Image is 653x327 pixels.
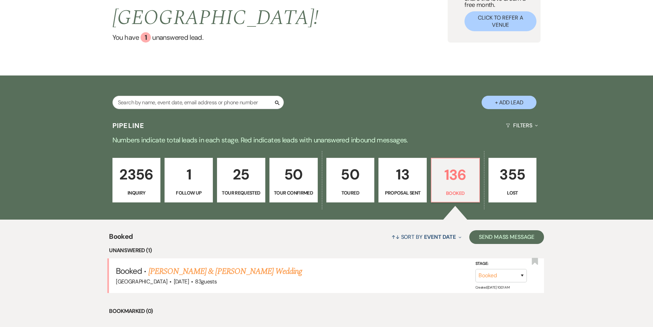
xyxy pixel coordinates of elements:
p: Numbers indicate total leads in each stage. Red indicates leads with unanswered inbound messages. [80,135,573,145]
p: Lost [493,189,532,197]
button: Filters [503,116,541,135]
p: 2356 [117,163,156,186]
p: Follow Up [169,189,208,197]
p: 50 [274,163,313,186]
a: [PERSON_NAME] & [PERSON_NAME] Wedding [148,265,302,278]
a: 50Tour Confirmed [269,158,318,202]
span: 83 guests [195,278,217,285]
p: Tour Requested [221,189,261,197]
label: Stage: [475,260,527,268]
button: Sort By Event Date [389,228,464,246]
p: 1 [169,163,208,186]
p: Toured [331,189,370,197]
div: 1 [141,32,151,43]
span: [GEOGRAPHIC_DATA] [116,278,167,285]
p: Proposal Sent [383,189,422,197]
p: Inquiry [117,189,156,197]
p: Tour Confirmed [274,189,313,197]
p: 13 [383,163,422,186]
a: 136Booked [431,158,480,202]
span: Created: [DATE] 10:01 AM [475,285,509,290]
p: 50 [331,163,370,186]
a: 50Toured [326,158,375,202]
p: 25 [221,163,261,186]
a: 355Lost [488,158,537,202]
p: Booked [436,189,475,197]
a: You have 1 unanswered lead. [112,32,448,43]
input: Search by name, event date, email address or phone number [112,96,284,109]
a: 13Proposal Sent [378,158,427,202]
h3: Pipeline [112,121,145,130]
button: Click to Refer a Venue [464,11,536,31]
a: 2356Inquiry [112,158,161,202]
span: Booked [116,266,142,276]
span: [DATE] [174,278,189,285]
span: ↑↓ [391,233,400,241]
p: 136 [436,163,475,186]
a: 1Follow Up [165,158,213,202]
a: 25Tour Requested [217,158,265,202]
span: Event Date [424,233,456,241]
li: Bookmarked (0) [109,307,544,316]
li: Unanswered (1) [109,246,544,255]
button: + Add Lead [482,96,536,109]
button: Send Mass Message [469,230,544,244]
p: 355 [493,163,532,186]
span: Booked [109,231,133,246]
